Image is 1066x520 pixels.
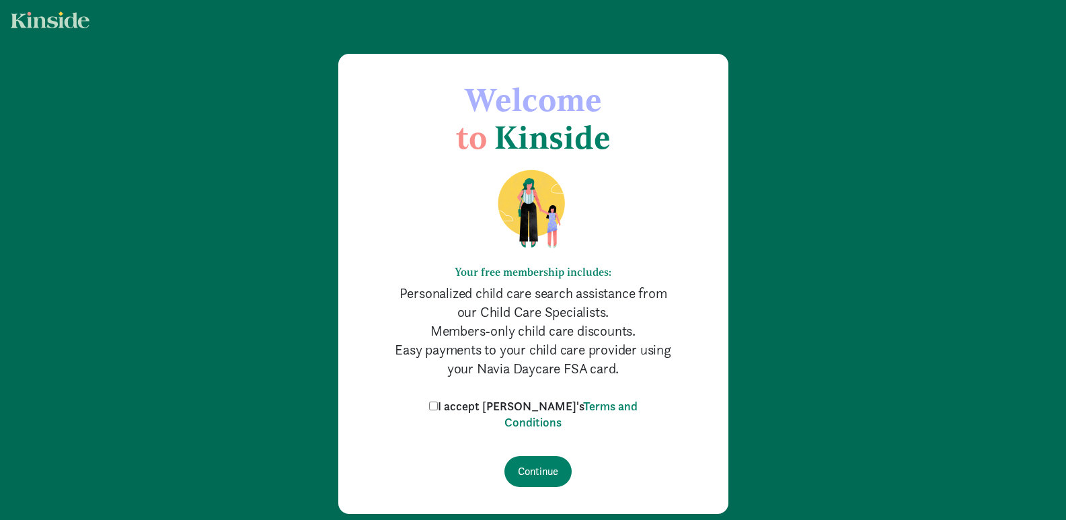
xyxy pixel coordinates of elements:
span: Kinside [494,118,611,157]
label: I accept [PERSON_NAME]'s [426,398,641,431]
img: light.svg [11,11,89,28]
p: Easy payments to your child care provider using your Navia Daycare FSA card. [392,340,675,378]
p: Personalized child care search assistance from our Child Care Specialists. [392,284,675,322]
input: Continue [504,456,572,487]
h6: Your free membership includes: [392,266,675,278]
input: I accept [PERSON_NAME]'sTerms and Conditions [429,402,438,410]
a: Terms and Conditions [504,398,638,430]
span: to [456,118,487,157]
img: illustration-mom-daughter.png [482,169,584,250]
p: Members-only child care discounts. [392,322,675,340]
span: Welcome [465,80,602,119]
